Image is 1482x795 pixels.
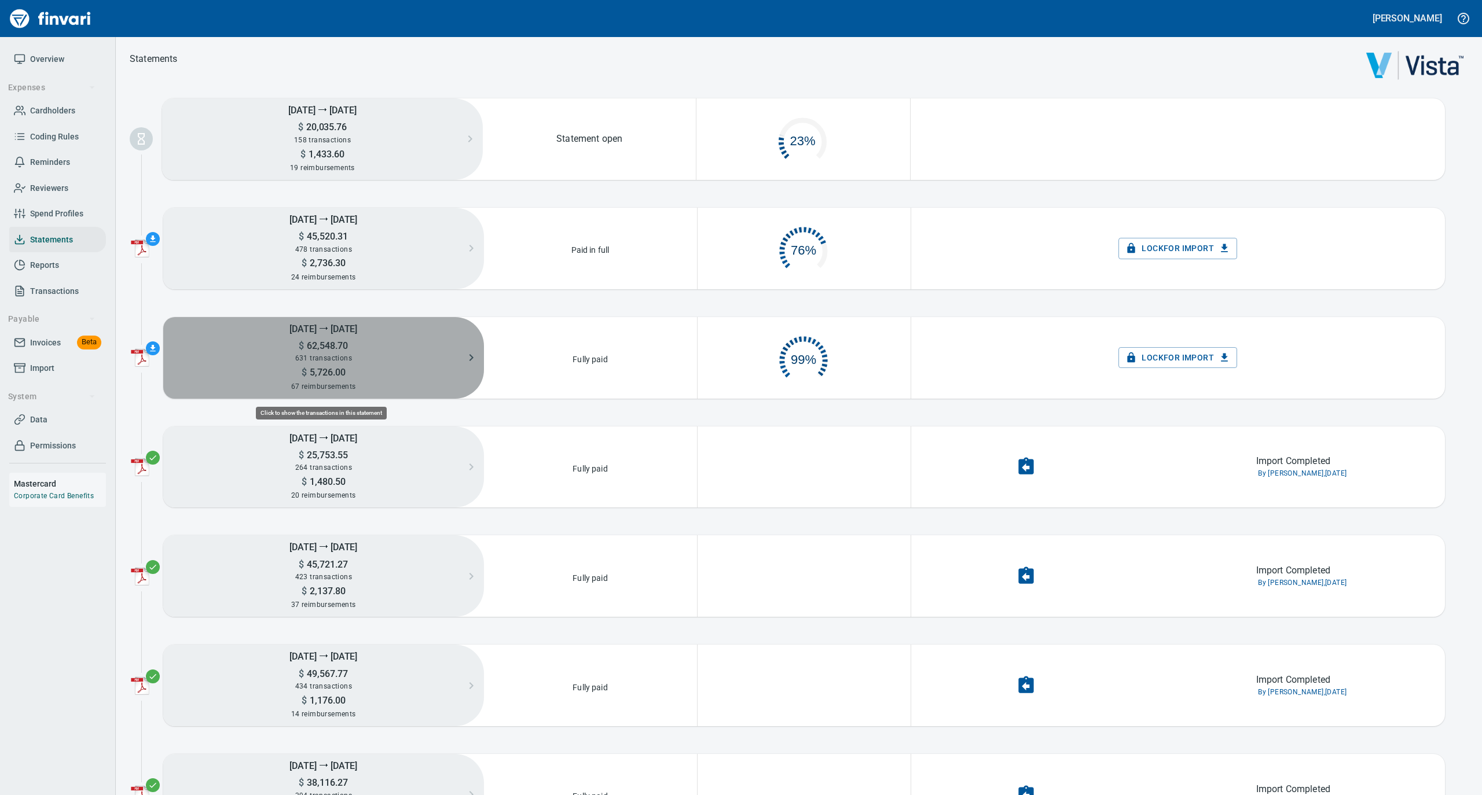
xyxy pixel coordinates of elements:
[304,559,348,570] span: 45,721.27
[30,336,61,350] span: Invoices
[3,308,100,330] button: Payable
[1009,559,1043,593] button: Undo Import Completion
[1256,673,1330,687] p: Import Completed
[163,208,484,289] button: [DATE] ⭢ [DATE]$45,520.31478 transactions$2,736.3024 reimbursements
[569,459,611,474] p: Fully paid
[302,476,307,487] span: $
[290,164,355,172] span: 19 reimbursements
[3,386,100,407] button: System
[163,208,484,230] h5: [DATE] ⭢ [DATE]
[1258,468,1347,480] span: By [PERSON_NAME], [DATE]
[569,569,611,584] p: Fully paid
[698,215,911,282] div: 365 of 478 complete. Click to open reminders.
[1373,12,1442,24] h5: [PERSON_NAME]
[294,136,351,144] span: 158 transactions
[8,312,96,326] span: Payable
[556,132,622,146] p: Statement open
[30,155,70,170] span: Reminders
[291,491,356,499] span: 20 reimbursements
[299,450,304,461] span: $
[130,52,178,66] nav: breadcrumb
[295,354,352,362] span: 631 transactions
[9,201,106,227] a: Spend Profiles
[291,382,356,391] span: 67 reimbursements
[163,535,484,617] button: [DATE] ⭢ [DATE]$45,721.27423 transactions$2,137.8037 reimbursements
[162,98,483,121] h5: [DATE] ⭢ [DATE]
[131,676,149,695] img: adobe-pdf-icon.png
[568,241,613,256] p: Paid in full
[9,433,106,459] a: Permissions
[131,567,149,586] img: adobe-pdf-icon.png
[1366,51,1463,80] img: vista.png
[696,105,909,172] div: 37 of 158 complete. Click to open reminders.
[163,754,484,776] h5: [DATE] ⭢ [DATE]
[1009,668,1043,702] button: Undo Import Completion
[1128,241,1228,256] span: Lock for Import
[30,52,64,67] span: Overview
[295,463,352,472] span: 264 transactions
[1258,687,1347,698] span: By [PERSON_NAME], [DATE]
[698,324,911,391] button: 99%
[1118,238,1237,259] button: Lockfor Import
[131,458,149,476] img: adobe-pdf-icon.png
[14,477,106,490] h6: Mastercard
[163,317,484,399] button: [DATE] ⭢ [DATE]$62,548.70631 transactions$5,726.0067 reimbursements
[9,227,106,253] a: Statements
[303,122,347,132] span: 20,035.76
[163,426,484,449] h5: [DATE] ⭢ [DATE]
[30,413,47,427] span: Data
[14,492,94,500] a: Corporate Card Benefits
[8,80,96,95] span: Expenses
[30,130,79,144] span: Coding Rules
[163,645,484,667] h5: [DATE] ⭢ [DATE]
[30,207,83,221] span: Spend Profiles
[295,573,352,581] span: 423 transactions
[306,149,344,160] span: 1,433.60
[8,389,96,404] span: System
[9,407,106,433] a: Data
[299,668,304,679] span: $
[30,104,75,118] span: Cardholders
[302,586,307,597] span: $
[295,245,352,253] span: 478 transactions
[131,348,149,367] img: adobe-pdf-icon.png
[299,231,304,242] span: $
[304,231,348,242] span: 45,520.31
[7,5,94,32] img: Finvari
[1256,564,1330,577] p: Import Completed
[302,695,307,706] span: $
[9,149,106,175] a: Reminders
[163,535,484,558] h5: [DATE] ⭢ [DATE]
[3,77,100,98] button: Expenses
[1370,9,1445,27] button: [PERSON_NAME]
[300,149,306,160] span: $
[1256,454,1330,468] p: Import Completed
[291,273,356,281] span: 24 reimbursements
[1128,351,1228,365] span: Lock for Import
[299,777,304,788] span: $
[298,122,303,132] span: $
[299,340,304,351] span: $
[302,257,307,268] span: $
[295,682,352,690] span: 434 transactions
[1118,347,1237,369] button: Lockfor Import
[302,367,307,378] span: $
[30,233,73,247] span: Statements
[9,175,106,201] a: Reviewers
[30,284,79,299] span: Transactions
[30,439,76,453] span: Permissions
[163,645,484,726] button: [DATE] ⭢ [DATE]$49,567.77434 transactions$1,176.0014 reimbursements
[1258,577,1347,589] span: By [PERSON_NAME], [DATE]
[698,215,911,282] button: 76%
[9,124,106,150] a: Coding Rules
[307,367,346,378] span: 5,726.00
[304,340,348,351] span: 62,548.70
[1009,450,1043,484] button: Undo Import Completion
[77,336,101,349] span: Beta
[569,678,611,693] p: Fully paid
[291,710,356,718] span: 14 reimbursements
[131,239,149,257] img: adobe-pdf-icon.png
[299,559,304,570] span: $
[304,777,348,788] span: 38,116.27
